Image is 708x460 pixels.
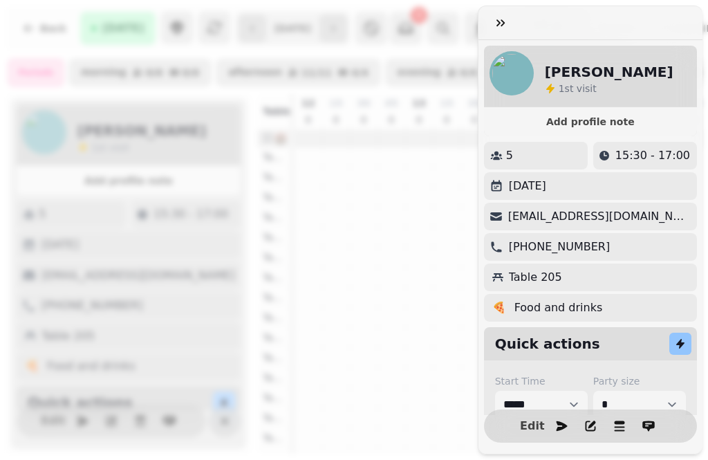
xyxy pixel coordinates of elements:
p: Table 205 [509,269,562,286]
button: Add profile note [490,113,691,131]
h2: [PERSON_NAME] [545,62,673,82]
p: [DATE] [509,178,546,194]
p: 15:30 - 17:00 [615,147,690,164]
p: Food and drinks [514,300,603,316]
button: Edit [519,412,546,440]
p: 🍕 [492,300,506,316]
p: [EMAIL_ADDRESS][DOMAIN_NAME] [508,208,691,225]
img: aHR0cHM6Ly93d3cuZ3JhdmF0YXIuY29tL2F2YXRhci9lZTlkNDBhZjFiYzMzOTEyYmVhMTlmNjhhNjQ5ODI1Zj9zPTE1MCZkP... [490,51,534,95]
span: 1 [559,83,565,94]
p: visit [559,82,597,95]
label: Party size [593,374,686,388]
label: Start Time [495,374,588,388]
span: Add profile note [501,117,680,127]
p: 5 [506,147,513,164]
span: st [565,83,577,94]
span: Edit [524,421,541,432]
h2: Quick actions [495,334,600,353]
p: [PHONE_NUMBER] [509,239,611,255]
